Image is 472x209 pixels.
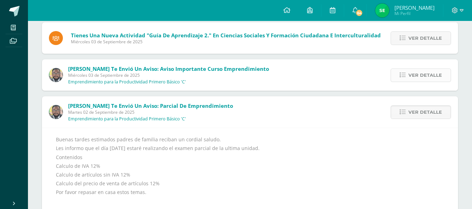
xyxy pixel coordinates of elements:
[394,4,435,11] span: [PERSON_NAME]
[408,106,442,119] span: Ver detalle
[49,105,63,119] img: 712781701cd376c1a616437b5c60ae46.png
[68,72,269,78] span: Miércoles 03 de Septiembre de 2025
[408,32,442,45] span: Ver detalle
[68,109,233,115] span: Martes 02 de Septiembre de 2025
[56,135,444,206] div: Buenas tardes estimados padres de familia reciban un cordial saludo. Les informo que el día [DATE...
[68,116,186,122] p: Emprendimiento para la Productividad Primero Básico 'C'
[408,69,442,82] span: Ver detalle
[71,39,381,45] span: Miércoles 03 de Septiembre de 2025
[71,32,381,39] span: Tienes una nueva actividad "Guía de aprendizaje 2." En Ciencias Sociales y Formación Ciudadana e ...
[375,3,389,17] img: 44968dc20b0d3cc3d6797ce91ee8f3c8.png
[68,79,186,85] p: Emprendimiento para la Productividad Primero Básico 'C'
[68,65,269,72] span: [PERSON_NAME] te envió un aviso: Aviso Importante Curso Emprendimiento
[68,102,233,109] span: [PERSON_NAME] te envió un aviso: Parcial de Emprendimiento
[49,68,63,82] img: 712781701cd376c1a616437b5c60ae46.png
[355,9,363,17] span: 64
[394,10,435,16] span: Mi Perfil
